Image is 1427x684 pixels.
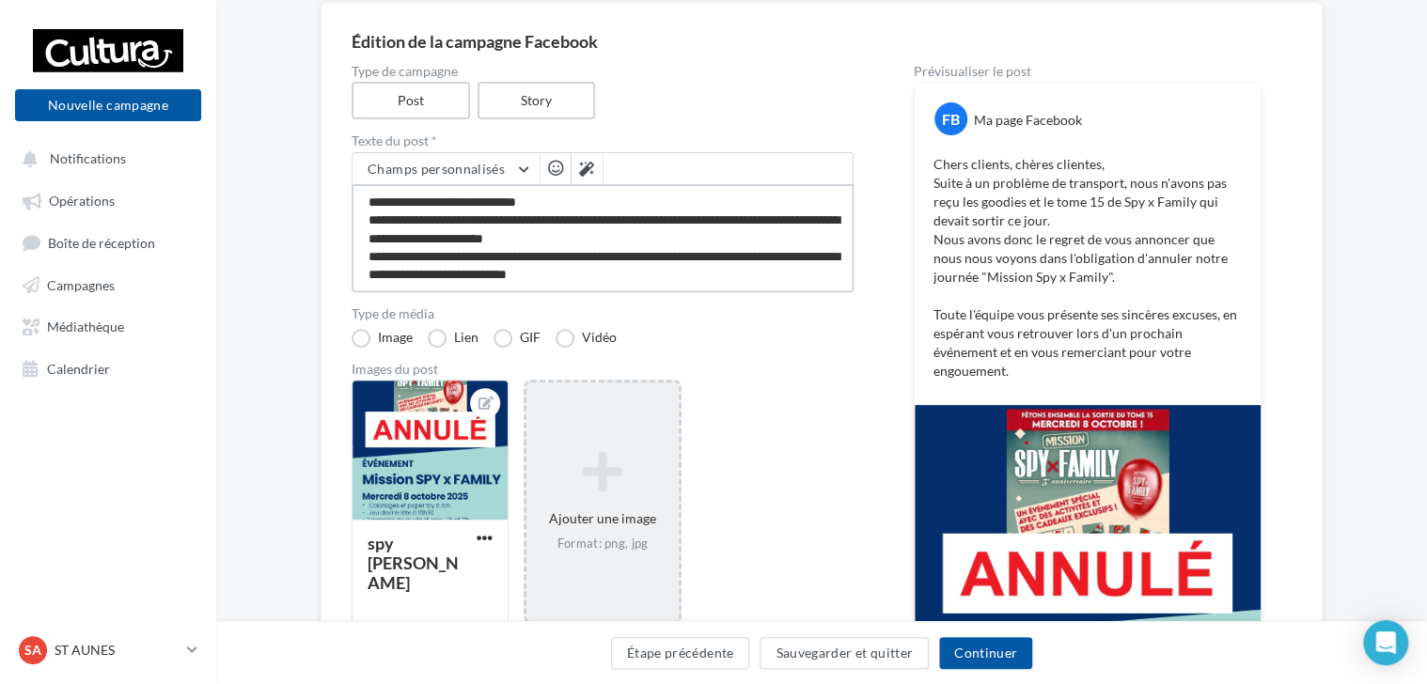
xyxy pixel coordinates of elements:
[48,234,155,250] span: Boîte de réception
[353,153,540,185] button: Champs personnalisés
[478,82,596,119] label: Story
[974,111,1082,130] div: Ma page Facebook
[934,102,967,135] div: FB
[24,641,41,660] span: SA
[47,360,110,376] span: Calendrier
[11,308,205,342] a: Médiathèque
[15,89,201,121] button: Nouvelle campagne
[611,637,750,669] button: Étape précédente
[760,637,929,669] button: Sauvegarder et quitter
[352,307,854,320] label: Type de média
[368,533,459,593] div: spy [PERSON_NAME]
[15,632,201,668] a: SA ST AUNES
[11,267,205,301] a: Campagnes
[352,329,413,348] label: Image
[368,161,505,177] span: Champs personnalisés
[11,182,205,216] a: Opérations
[11,225,205,259] a: Boîte de réception
[11,141,197,175] button: Notifications
[11,350,205,384] a: Calendrier
[352,363,854,376] div: Images du post
[494,329,541,348] label: GIF
[47,276,115,292] span: Campagnes
[352,65,854,78] label: Type de campagne
[49,193,115,209] span: Opérations
[352,134,854,148] label: Texte du post *
[1363,620,1408,665] div: Open Intercom Messenger
[939,637,1032,669] button: Continuer
[428,329,478,348] label: Lien
[47,319,124,334] span: Médiathèque
[50,150,126,166] span: Notifications
[933,155,1242,381] p: Chers clients, chères clientes, Suite à un problème de transport, nous n'avons pas reçu les goodi...
[55,641,180,660] p: ST AUNES
[556,329,617,348] label: Vidéo
[352,82,470,119] label: Post
[352,33,1292,50] div: Édition de la campagne Facebook
[914,65,1262,78] div: Prévisualiser le post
